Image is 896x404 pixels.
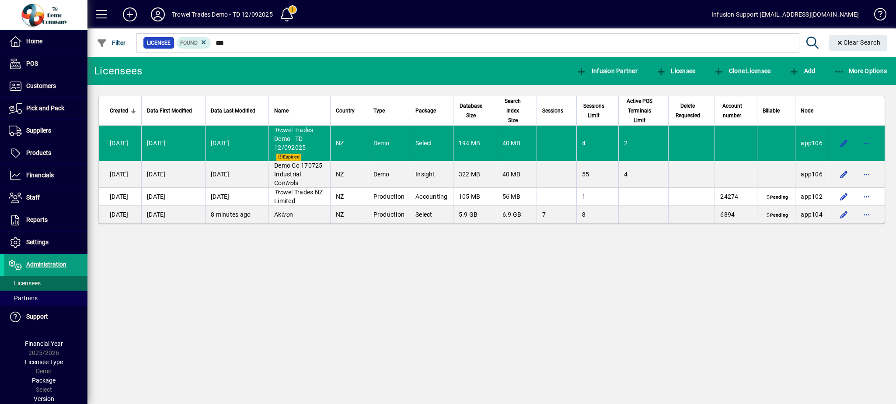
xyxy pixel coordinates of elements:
span: Data Last Modified [211,106,255,116]
span: Financials [26,172,54,179]
button: More Options [832,63,889,79]
td: Demo [368,161,410,188]
td: 6.9 GB [497,206,537,223]
a: Customers [4,75,87,97]
span: app104.prod.infusionbusinesssoftware.com [801,211,823,218]
span: Package [415,106,436,116]
em: Tro [274,126,283,133]
span: Customers [26,82,56,89]
td: Insight [410,161,453,188]
span: Expired [276,154,301,161]
span: app102.prod.infusionbusinesssoftware.com [801,193,823,200]
span: Country [336,106,355,116]
span: Found [180,40,198,46]
td: [DATE] [141,206,205,223]
td: NZ [330,126,368,161]
span: Clone Licensee [714,67,770,74]
button: Edit [837,167,851,181]
button: Infusion Partner [574,63,640,79]
span: wel Trades Demo - TD 12/092025 [274,126,313,151]
a: Staff [4,187,87,209]
span: Filter [97,39,126,46]
em: tro [286,179,294,186]
td: NZ [330,161,368,188]
span: Licensee [147,39,171,47]
span: Administration [26,261,66,268]
span: Search Index Size [502,96,523,125]
a: Reports [4,209,87,231]
em: tro [282,211,290,218]
button: Add [116,7,144,22]
td: 56 MB [497,188,537,206]
td: 40 MB [497,126,537,161]
span: Name [274,106,289,116]
td: 4 [618,161,668,188]
span: Database Size [459,101,484,120]
span: Pick and Pack [26,105,64,112]
span: Clear Search [836,39,881,46]
td: 194 MB [453,126,497,161]
td: 105 MB [453,188,497,206]
td: [DATE] [205,161,268,188]
span: Billable [763,106,780,116]
a: Financials [4,165,87,186]
span: Sessions Limit [582,101,606,120]
td: Select [410,206,453,223]
button: More options [860,207,874,221]
button: Profile [144,7,172,22]
span: Node [801,106,813,116]
span: Reports [26,216,48,223]
em: Tro [274,189,283,196]
span: app106.prod.infusionbusinesssoftware.com [801,171,823,178]
span: Settings [26,239,49,246]
span: Created [110,106,128,116]
div: Search Index Size [502,96,531,125]
td: Production [368,188,410,206]
span: Pending [765,194,790,201]
span: app106.prod.infusionbusinesssoftware.com [801,140,823,147]
td: [DATE] [99,126,141,161]
td: Select [410,126,453,161]
td: NZ [330,206,368,223]
td: 4 [576,126,619,161]
span: Add [789,67,815,74]
button: Clone Licensee [711,63,773,79]
div: Data First Modified [147,106,200,116]
span: Licensee Type [25,358,63,365]
a: Suppliers [4,120,87,142]
div: Name [274,106,325,116]
span: Account number [720,101,744,120]
td: [DATE] [141,161,205,188]
td: Demo [368,126,410,161]
div: Delete Requested [674,101,709,120]
a: POS [4,53,87,75]
div: Type [373,106,405,116]
span: Version [34,395,54,402]
span: Suppliers [26,127,51,134]
div: Country [336,106,363,116]
span: Products [26,149,51,156]
a: Home [4,31,87,53]
a: Licensees [4,276,87,291]
div: Account number [720,101,752,120]
span: wel Trades NZ Limited [274,189,323,204]
div: Licensees [94,64,142,78]
span: Partners [9,295,38,302]
span: Support [26,313,48,320]
a: Support [4,306,87,328]
td: 322 MB [453,161,497,188]
span: Licensee [656,67,696,74]
button: Add [787,63,817,79]
td: [DATE] [205,188,268,206]
div: Billable [763,106,790,116]
td: 8 minutes ago [205,206,268,223]
td: 6894 [715,206,757,223]
div: Sessions Limit [582,101,614,120]
td: [DATE] [141,188,205,206]
div: Sessions [542,106,571,116]
mat-chip: Found Status: Found [177,37,211,49]
button: Edit [837,190,851,204]
span: More Options [834,67,887,74]
td: 5.9 GB [453,206,497,223]
td: 8 [576,206,619,223]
